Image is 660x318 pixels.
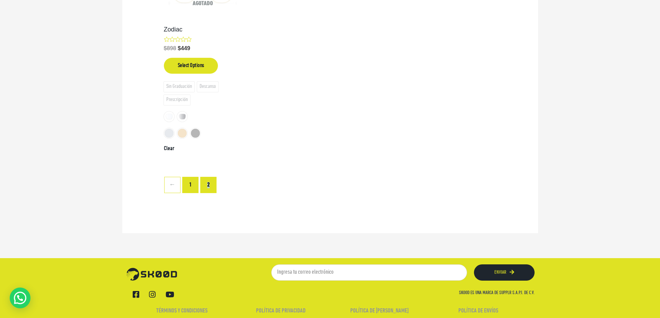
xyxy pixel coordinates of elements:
a: POLÍTICA DE [PERSON_NAME] [350,308,408,314]
a: TÉRMINOS Y CONDICIONES [156,308,208,314]
button: ENVIAR [474,264,535,281]
a: POLÍTICA DE PRIVACIDAD [256,308,306,314]
a: Select options for “Zodiac” [164,58,218,73]
bdi: 449 [178,45,190,51]
a: Zodiac [164,26,242,34]
span: 2 [201,177,216,193]
bdi: 898 [164,45,176,51]
span: ENVIAR [494,270,506,275]
ul: Graduación [164,80,242,107]
h2: SKOOD ES UNA MARCA DE SUPPLR S.A.P.I. DE C.V. [334,291,535,296]
span: $ [164,45,167,51]
span: $ [178,45,181,51]
img: Logo_Azul [126,267,178,281]
a: ← [165,177,180,193]
a: Clear [164,146,174,152]
input: Ingresa tu correo electrónico [271,264,467,281]
ul: Color [164,127,242,140]
a: 1 [183,177,198,193]
a: POLÍTICA DE ENVÍOS [458,308,498,314]
ul: Tratamiento [164,110,242,123]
